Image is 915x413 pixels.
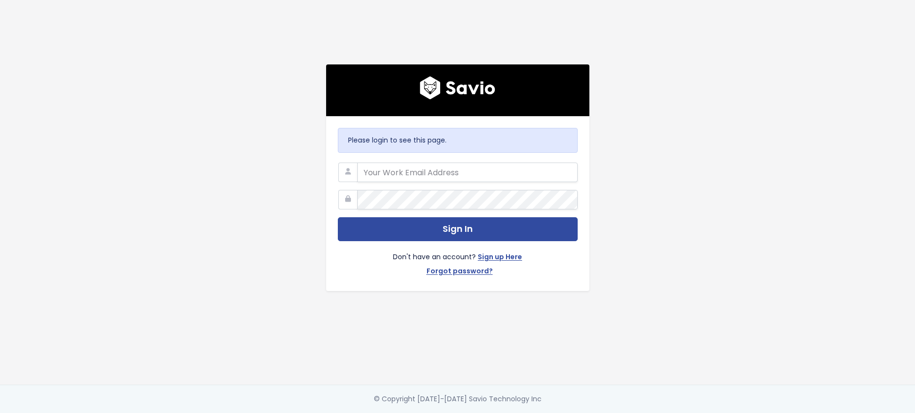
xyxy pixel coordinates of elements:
a: Forgot password? [427,265,493,279]
a: Sign up Here [478,251,522,265]
input: Your Work Email Address [357,163,578,182]
button: Sign In [338,217,578,241]
img: logo600x187.a314fd40982d.png [420,76,495,100]
p: Please login to see this page. [348,134,567,146]
div: Don't have an account? [338,241,578,279]
div: © Copyright [DATE]-[DATE] Savio Technology Inc [374,393,542,405]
